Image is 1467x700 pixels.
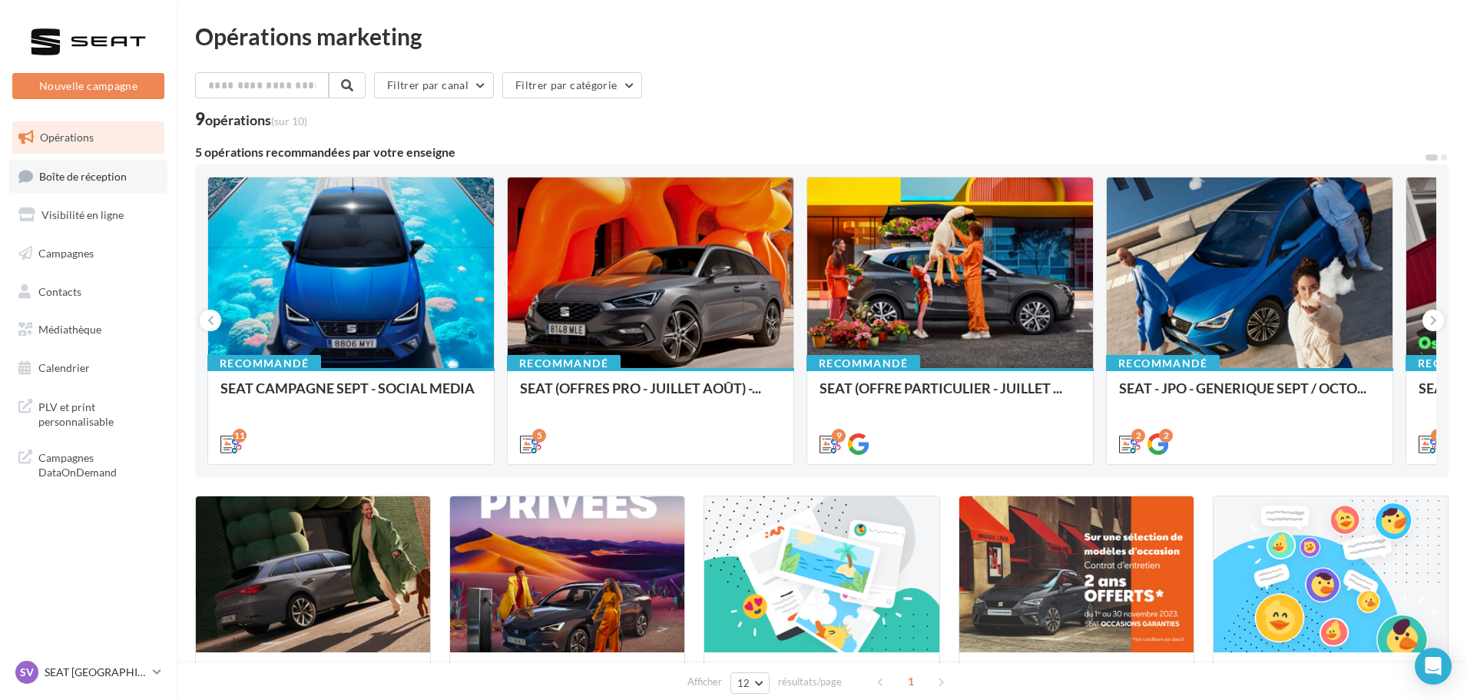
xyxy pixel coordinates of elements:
[1159,429,1173,443] div: 2
[38,323,101,336] span: Médiathèque
[374,72,494,98] button: Filtrer par canal
[730,672,770,694] button: 12
[9,237,167,270] a: Campagnes
[806,355,920,372] div: Recommandé
[12,658,164,687] a: SV SEAT [GEOGRAPHIC_DATA]
[899,669,923,694] span: 1
[38,361,90,374] span: Calendrier
[507,355,621,372] div: Recommandé
[9,352,167,384] a: Calendrier
[20,665,34,680] span: SV
[12,73,164,99] button: Nouvelle campagne
[778,675,842,689] span: résultats/page
[220,380,475,396] span: SEAT CAMPAGNE SEPT - SOCIAL MEDIA
[820,380,1062,396] span: SEAT (OFFRE PARTICULIER - JUILLET ...
[1119,380,1366,396] span: SEAT - JPO - GENERIQUE SEPT / OCTO...
[832,429,846,443] div: 9
[1131,429,1145,443] div: 2
[39,169,127,182] span: Boîte de réception
[9,199,167,231] a: Visibilité en ligne
[687,675,722,689] span: Afficher
[45,665,147,680] p: SEAT [GEOGRAPHIC_DATA]
[38,247,94,260] span: Campagnes
[38,396,158,430] span: PLV et print personnalisable
[41,208,124,221] span: Visibilité en ligne
[9,276,167,308] a: Contacts
[9,441,167,486] a: Campagnes DataOnDemand
[9,160,167,193] a: Boîte de réception
[9,390,167,436] a: PLV et print personnalisable
[38,284,81,297] span: Contacts
[195,111,307,128] div: 9
[1431,429,1445,443] div: 6
[40,131,94,144] span: Opérations
[520,380,761,396] span: SEAT (OFFRES PRO - JUILLET AOÛT) -...
[737,677,750,689] span: 12
[9,314,167,346] a: Médiathèque
[532,429,546,443] div: 5
[195,25,1449,48] div: Opérations marketing
[207,355,321,372] div: Recommandé
[9,121,167,154] a: Opérations
[38,447,158,480] span: Campagnes DataOnDemand
[1106,355,1220,372] div: Recommandé
[205,113,307,127] div: opérations
[233,429,247,443] div: 11
[195,146,1424,158] div: 5 opérations recommandées par votre enseigne
[502,72,642,98] button: Filtrer par catégorie
[271,114,307,128] span: (sur 10)
[1415,648,1452,685] div: Open Intercom Messenger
